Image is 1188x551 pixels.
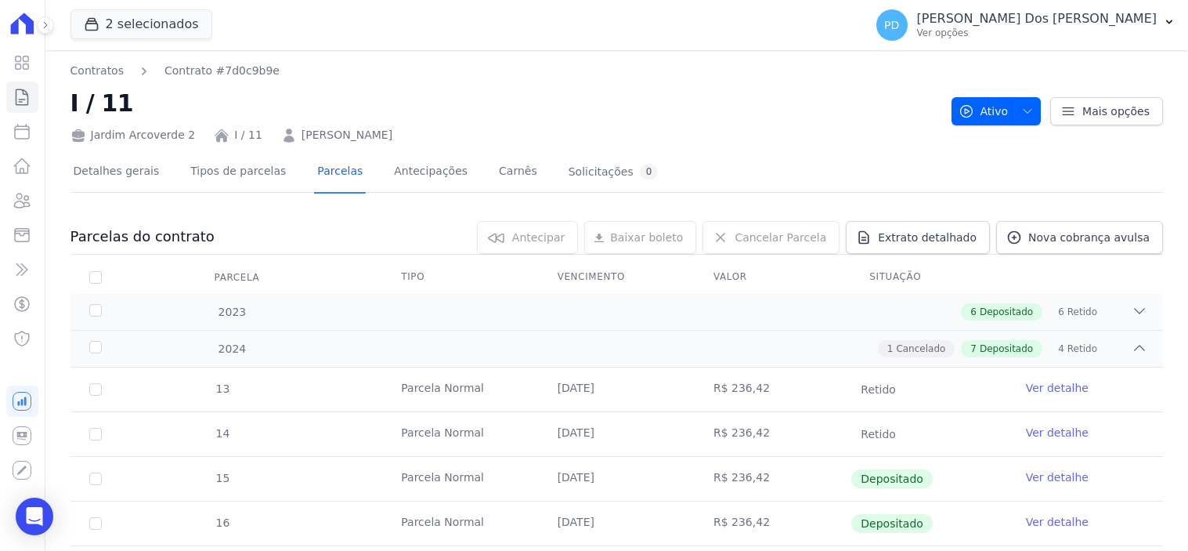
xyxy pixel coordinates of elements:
[887,342,894,356] span: 1
[970,305,977,319] span: 6
[382,457,538,501] td: Parcela Normal
[70,9,212,39] button: 2 selecionados
[89,383,102,396] input: Só é possível selecionar pagamentos em aberto
[878,230,977,245] span: Extrato detalhado
[196,262,279,293] div: Parcela
[917,27,1157,39] p: Ver opções
[695,368,850,411] td: R$ 236,42
[234,127,262,143] a: I / 11
[70,63,124,79] a: Contratos
[980,342,1033,356] span: Depositado
[980,305,1033,319] span: Depositado
[695,412,850,456] td: R$ 236,42
[215,427,230,440] span: 14
[164,63,280,79] a: Contrato #7d0c9b9e
[850,261,1006,294] th: Situação
[187,152,289,194] a: Tipos de parcelas
[89,428,102,440] input: Só é possível selecionar pagamentos em aberto
[1050,97,1163,125] a: Mais opções
[215,517,230,529] span: 16
[917,11,1157,27] p: [PERSON_NAME] Dos [PERSON_NAME]
[565,152,662,194] a: Solicitações0
[884,20,899,31] span: PD
[695,457,850,501] td: R$ 236,42
[996,221,1163,254] a: Nova cobrança avulsa
[851,380,905,399] span: Retido
[864,3,1188,47] button: PD [PERSON_NAME] Dos [PERSON_NAME] Ver opções
[391,152,471,194] a: Antecipações
[382,368,538,411] td: Parcela Normal
[89,517,102,530] input: Só é possível selecionar pagamentos em aberto
[695,261,850,294] th: Valor
[70,85,939,121] h2: I / 11
[851,469,933,488] span: Depositado
[1058,305,1064,319] span: 6
[382,412,538,456] td: Parcela Normal
[1026,380,1089,396] a: Ver detalhe
[1026,469,1089,485] a: Ver detalhe
[70,152,163,194] a: Detalhes gerais
[951,97,1042,125] button: Ativo
[302,127,392,143] a: [PERSON_NAME]
[314,152,366,194] a: Parcelas
[539,368,695,411] td: [DATE]
[1058,342,1064,356] span: 4
[896,342,945,356] span: Cancelado
[382,261,538,294] th: Tipo
[89,473,102,485] input: Só é possível selecionar pagamentos em aberto
[70,63,280,79] nav: Breadcrumb
[70,127,196,143] div: Jardim Arcoverde 2
[382,502,538,546] td: Parcela Normal
[1028,230,1150,245] span: Nova cobrança avulsa
[496,152,540,194] a: Carnês
[215,472,230,484] span: 15
[539,261,695,294] th: Vencimento
[1026,425,1089,440] a: Ver detalhe
[539,457,695,501] td: [DATE]
[1082,103,1150,119] span: Mais opções
[539,502,695,546] td: [DATE]
[640,165,659,179] div: 0
[215,382,230,395] span: 13
[846,221,990,254] a: Extrato detalhado
[851,514,933,533] span: Depositado
[16,498,53,535] div: Open Intercom Messenger
[70,63,939,79] nav: Breadcrumb
[1067,305,1097,319] span: Retido
[569,165,659,179] div: Solicitações
[539,412,695,456] td: [DATE]
[851,425,905,444] span: Retido
[695,502,850,546] td: R$ 236,42
[959,97,1009,125] span: Ativo
[70,227,215,246] h3: Parcelas do contrato
[1026,514,1089,530] a: Ver detalhe
[1067,342,1097,356] span: Retido
[970,342,977,356] span: 7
